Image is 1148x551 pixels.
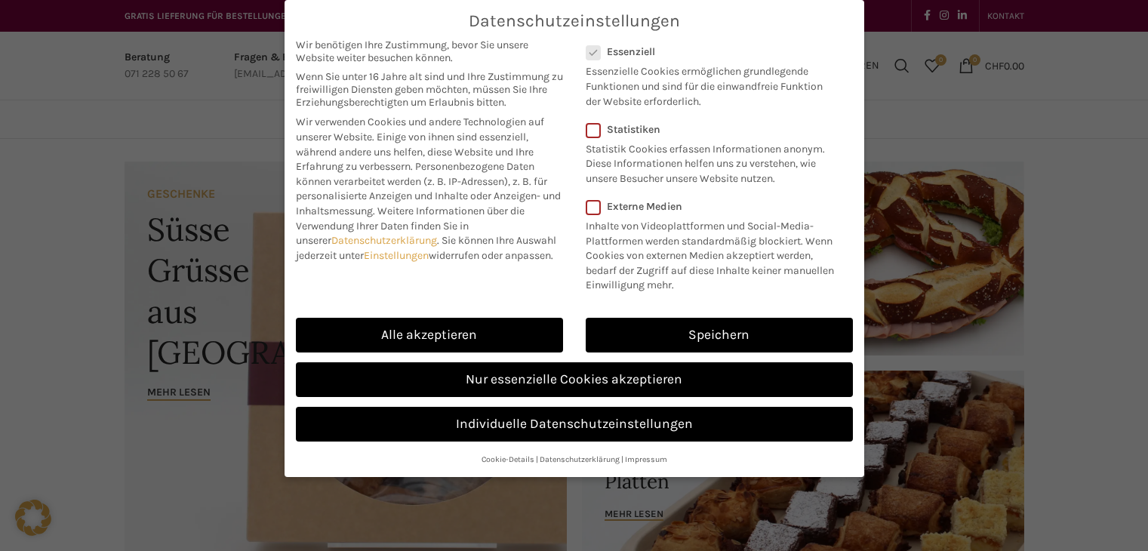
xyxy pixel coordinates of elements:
p: Essenzielle Cookies ermöglichen grundlegende Funktionen und sind für die einwandfreie Funktion de... [586,58,833,109]
span: Datenschutzeinstellungen [469,11,680,31]
span: Personenbezogene Daten können verarbeitet werden (z. B. IP-Adressen), z. B. für personalisierte A... [296,160,561,217]
a: Speichern [586,318,853,352]
span: Wir benötigen Ihre Zustimmung, bevor Sie unsere Website weiter besuchen können. [296,38,563,64]
p: Inhalte von Videoplattformen und Social-Media-Plattformen werden standardmäßig blockiert. Wenn Co... [586,213,843,293]
label: Statistiken [586,123,833,136]
a: Cookie-Details [482,454,534,464]
span: Wenn Sie unter 16 Jahre alt sind und Ihre Zustimmung zu freiwilligen Diensten geben möchten, müss... [296,70,563,109]
a: Impressum [625,454,667,464]
a: Individuelle Datenschutzeinstellungen [296,407,853,442]
a: Datenschutzerklärung [331,234,437,247]
span: Wir verwenden Cookies und andere Technologien auf unserer Website. Einige von ihnen sind essenzie... [296,115,544,173]
span: Weitere Informationen über die Verwendung Ihrer Daten finden Sie in unserer . [296,205,525,247]
label: Externe Medien [586,200,843,213]
p: Statistik Cookies erfassen Informationen anonym. Diese Informationen helfen uns zu verstehen, wie... [586,136,833,186]
span: Sie können Ihre Auswahl jederzeit unter widerrufen oder anpassen. [296,234,556,262]
a: Einstellungen [364,249,429,262]
a: Datenschutzerklärung [540,454,620,464]
a: Alle akzeptieren [296,318,563,352]
label: Essenziell [586,45,833,58]
a: Nur essenzielle Cookies akzeptieren [296,362,853,397]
